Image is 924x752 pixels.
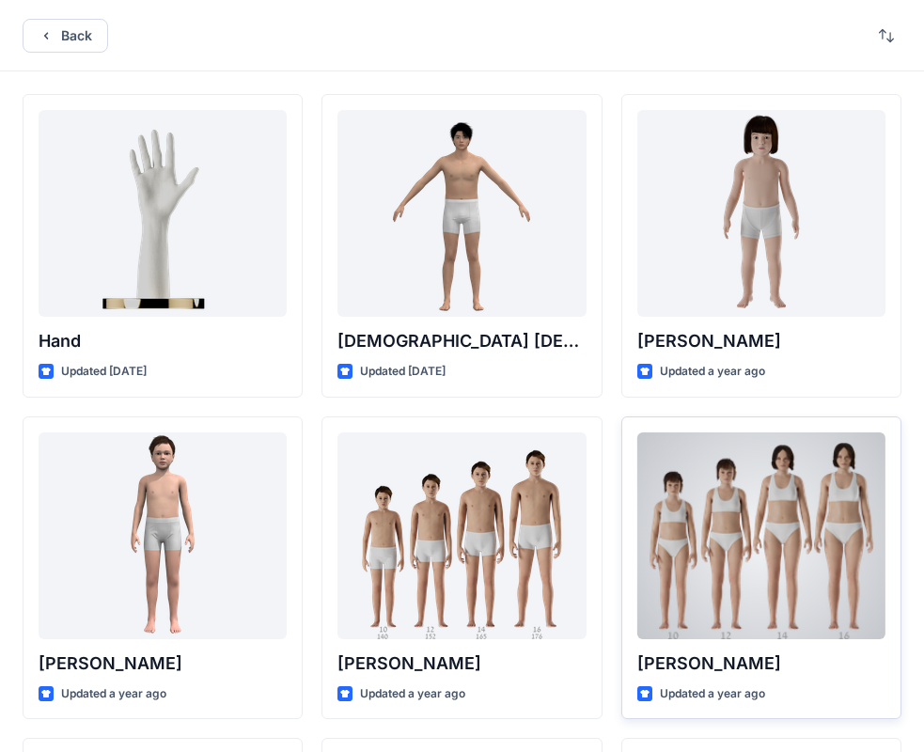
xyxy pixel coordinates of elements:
[61,362,147,382] p: Updated [DATE]
[39,110,287,317] a: Hand
[61,684,166,704] p: Updated a year ago
[660,362,765,382] p: Updated a year ago
[337,432,586,639] a: Brandon
[39,328,287,354] p: Hand
[660,684,765,704] p: Updated a year ago
[337,110,586,317] a: Male Asian
[337,328,586,354] p: [DEMOGRAPHIC_DATA] [DEMOGRAPHIC_DATA]
[637,432,885,639] a: Brenda
[39,650,287,677] p: [PERSON_NAME]
[337,650,586,677] p: [PERSON_NAME]
[39,432,287,639] a: Emil
[637,110,885,317] a: Charlie
[637,650,885,677] p: [PERSON_NAME]
[360,362,446,382] p: Updated [DATE]
[637,328,885,354] p: [PERSON_NAME]
[23,19,108,53] button: Back
[360,684,465,704] p: Updated a year ago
